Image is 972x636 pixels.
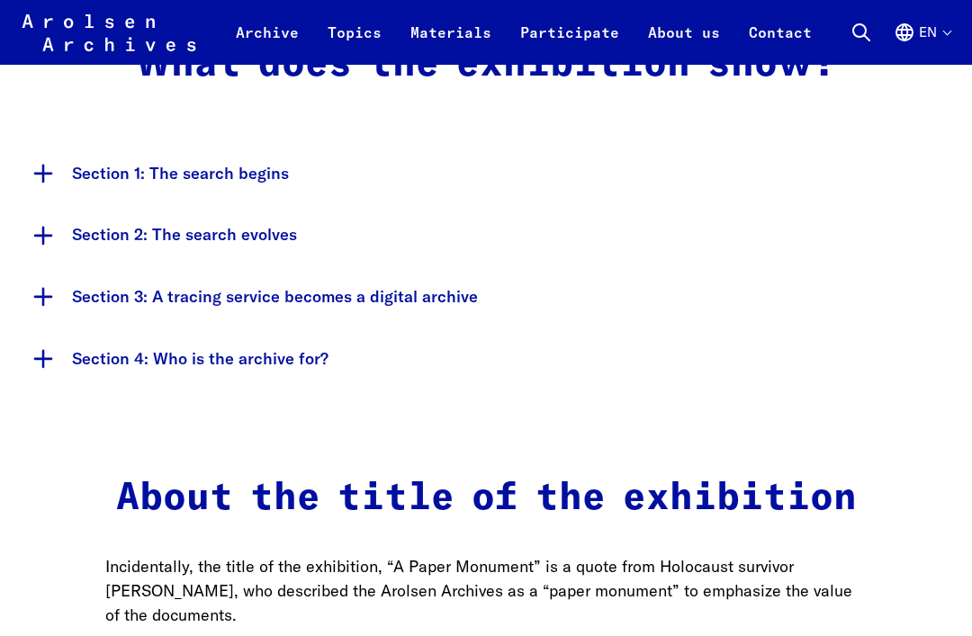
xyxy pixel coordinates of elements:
[116,479,857,517] strong: About the title of the exhibition
[22,143,950,205] button: Section 1: The search begins
[22,204,950,266] button: Section 2: The search evolves
[136,46,836,84] strong: What does the exhibition show?
[894,22,950,65] button: English, language selection
[22,328,950,390] button: Section 4: Who is the archive for?
[105,555,867,628] p: Incidentally, the title of the exhibition, “A Paper Monument” is a quote from Holocaust survivor ...
[734,22,826,65] a: Contact
[396,22,506,65] a: Materials
[634,22,734,65] a: About us
[221,11,826,54] nav: Primary
[22,266,950,328] button: Section 3: A tracing service becomes a digital archive
[313,22,396,65] a: Topics
[506,22,634,65] a: Participate
[221,22,313,65] a: Archive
